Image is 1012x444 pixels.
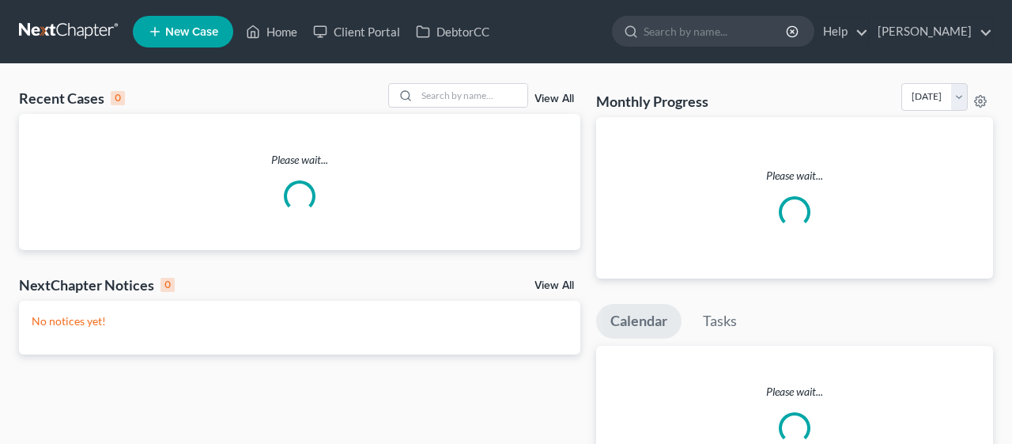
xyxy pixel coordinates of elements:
input: Search by name... [417,84,527,107]
div: 0 [160,278,175,292]
div: 0 [111,91,125,105]
a: Home [238,17,305,46]
a: [PERSON_NAME] [870,17,992,46]
p: Please wait... [609,168,980,184]
a: Help [815,17,868,46]
p: No notices yet! [32,313,568,329]
a: View All [534,280,574,291]
a: Tasks [689,304,751,339]
div: Recent Cases [19,89,125,108]
a: Client Portal [305,17,408,46]
span: New Case [165,26,218,38]
p: Please wait... [19,152,580,168]
p: Please wait... [596,384,993,400]
h3: Monthly Progress [596,92,708,111]
a: Calendar [596,304,682,339]
a: DebtorCC [408,17,497,46]
div: NextChapter Notices [19,275,175,294]
a: View All [534,93,574,104]
input: Search by name... [644,17,788,46]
